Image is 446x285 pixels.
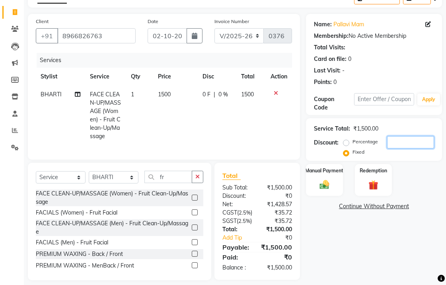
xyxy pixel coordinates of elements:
span: 0 F [203,90,210,99]
span: 1 [131,91,134,98]
span: | [214,90,215,99]
div: ₹35.72 [258,209,298,217]
div: Net: [216,200,257,209]
label: Date [148,18,158,25]
div: Total: [216,225,257,234]
div: 0 [348,55,351,63]
label: Percentage [353,138,378,145]
div: 0 [333,78,337,86]
div: ( ) [216,217,258,225]
div: Coupon Code [314,95,354,112]
div: ₹35.72 [258,217,298,225]
div: ₹1,500.00 [257,225,298,234]
span: 1500 [241,91,254,98]
div: ₹0 [257,192,298,200]
div: Discount: [216,192,257,200]
span: FACE CLEAN-UP/MASSAGE (Women) - Fruit Clean-Up/Massage [90,91,121,140]
div: - [342,66,345,75]
label: Redemption [360,167,387,174]
a: Pallavi Mam [333,20,364,29]
a: Continue Without Payment [308,202,440,211]
span: CGST [222,209,237,216]
div: ₹0 [257,252,298,262]
span: 1500 [158,91,171,98]
div: Card on file: [314,55,347,63]
div: ₹1,500.00 [257,183,298,192]
span: 0 % [218,90,228,99]
div: ₹1,500.00 [353,125,378,133]
label: Manual Payment [306,167,344,174]
div: FACE CLEAN-UP/MASSAGE (Men) - Fruit Clean-Up/Massage [36,219,189,236]
th: Stylist [36,68,85,86]
div: FACE CLEAN-UP/MASSAGE (Women) - Fruit Clean-Up/Massage [36,189,189,206]
span: 2.5% [239,209,251,216]
input: Enter Offer / Coupon Code [354,93,414,105]
div: ₹1,500.00 [255,242,298,252]
img: _gift.svg [366,179,382,191]
input: Search by Name/Mobile/Email/Code [57,28,136,43]
div: Membership: [314,32,349,40]
label: Client [36,18,49,25]
th: Qty [126,68,153,86]
img: _cash.svg [317,179,333,190]
div: Name: [314,20,332,29]
span: 2.5% [238,218,250,224]
button: Apply [417,94,440,105]
div: FACIALS (Women) - Fruit Facial [36,209,117,217]
div: PREMIUM WAXING - Back / Front [36,250,123,258]
span: BHARTI [41,91,62,98]
div: ₹1,428.57 [257,200,298,209]
div: No Active Membership [314,32,434,40]
label: Fixed [353,148,364,156]
div: Last Visit: [314,66,341,75]
th: Action [266,68,292,86]
div: Total Visits: [314,43,345,52]
div: FACIALS (Men) - Fruit Facial [36,238,108,247]
th: Total [236,68,266,86]
span: SGST [222,217,237,224]
div: Sub Total: [216,183,257,192]
a: Add Tip [216,234,264,242]
input: Search or Scan [144,171,192,183]
div: ₹1,500.00 [257,264,298,272]
div: ( ) [216,209,258,217]
th: Disc [198,68,236,86]
div: Service Total: [314,125,350,133]
div: Discount: [314,139,339,147]
th: Service [85,68,126,86]
div: Balance : [216,264,257,272]
div: Services [37,53,298,68]
div: Paid: [216,252,257,262]
div: Payable: [216,242,255,252]
div: Points: [314,78,332,86]
th: Price [153,68,198,86]
span: Total [222,172,241,180]
button: +91 [36,28,58,43]
div: PREMIUM WAXING - MenBack / Front [36,262,134,270]
div: ₹0 [264,234,298,242]
label: Invoice Number [214,18,249,25]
